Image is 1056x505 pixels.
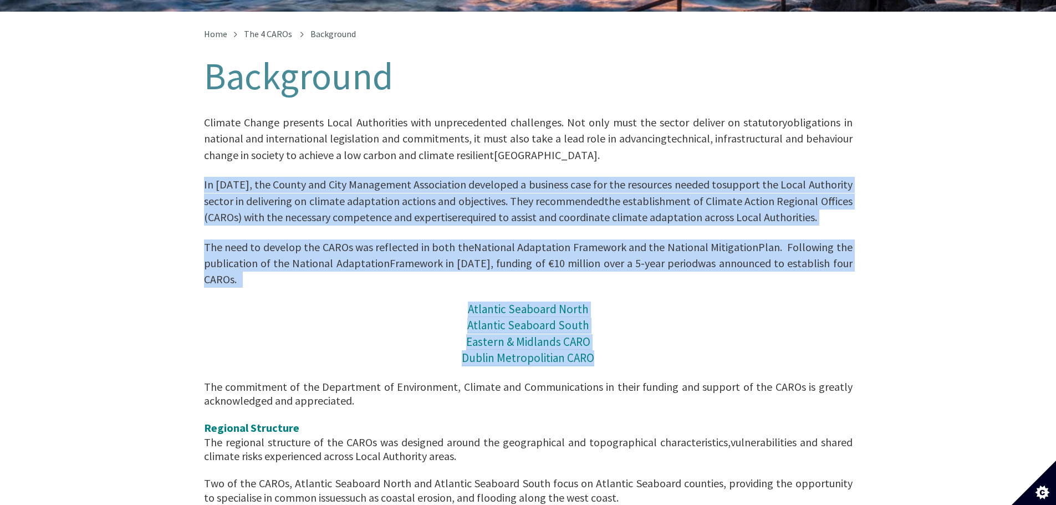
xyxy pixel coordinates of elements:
[462,350,594,366] a: Dublin Metropolitian CARO
[474,240,759,254] span: National Adaptation Framework and the National Mitigation
[204,240,853,270] span: Plan. Following the publication of the National Adaptation
[204,421,299,435] strong: Regional Structure
[310,28,356,39] span: Background
[462,350,594,365] span: Dublin Metropolitian CARO
[204,435,731,449] span: The regional structure of the CAROs was designed around the geographical and topographical charac...
[390,256,698,270] span: Framework in [DATE], funding of €10 million over a 5-year period
[204,240,474,254] span: The need to develop the CAROs was reflected in both the
[457,210,817,224] span: required to assist and coordinate climate adaptation across Local Authorities.
[1012,461,1056,505] button: Set cookie preferences
[204,115,788,129] span: Climate Change presents Local Authorities with unprecedented challenges. Not only must the sector...
[467,318,589,333] a: Atlantic Seaboard South
[204,177,853,207] span: support the Local Authority sector in delivering on climate adaptation actions and objectives. Th...
[204,28,227,39] a: Home
[494,148,600,162] span: [GEOGRAPHIC_DATA].
[204,380,853,407] span: The commitment of the Department of Environment, Climate and Communications in their funding and ...
[466,334,590,349] span: Eastern & Midlands CARO
[204,131,853,161] span: technical, infrastructural and behaviour change in society to achieve a low carbon and climate re...
[204,177,722,191] span: In [DATE], the County and City Management Association developed a business case for the resources...
[204,123,853,160] span: ​
[204,56,853,97] h1: Background
[244,28,292,39] a: The 4 CAROs
[466,334,590,350] a: Eastern & Midlands CARO
[468,302,589,317] a: Atlantic Seaboard North
[204,435,853,463] span: vulnerabilities and shared climate risks experienced across Local Authority areas.
[204,476,853,504] span: Two of the CAROs, Atlantic Seaboard North and Atlantic Seaboard South focus on Atlantic Seaboard ...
